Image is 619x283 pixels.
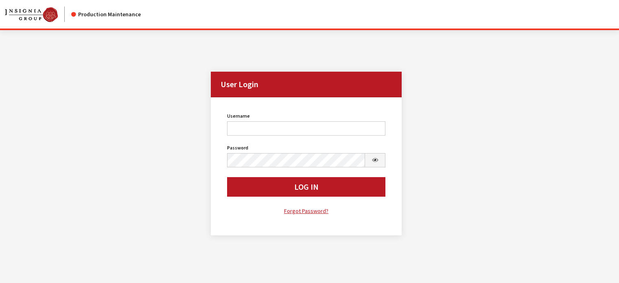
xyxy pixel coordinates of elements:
h2: User Login [211,72,402,97]
label: Password [227,144,248,151]
label: Username [227,112,250,120]
a: Forgot Password? [227,206,386,216]
img: Catalog Maintenance [5,7,58,22]
div: Production Maintenance [71,10,141,19]
button: Show Password [365,153,386,167]
a: Insignia Group logo [5,7,71,22]
button: Log In [227,177,386,197]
